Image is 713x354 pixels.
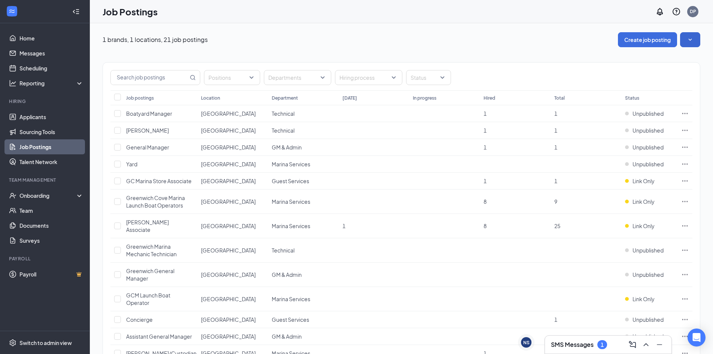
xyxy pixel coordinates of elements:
[551,341,594,349] h3: SMS Messages
[484,144,487,151] span: 1
[633,333,664,340] span: Unpublished
[126,219,169,233] span: [PERSON_NAME] Associate
[681,333,689,340] svg: Ellipses
[633,127,664,134] span: Unpublished
[640,339,652,351] button: ChevronUp
[268,263,339,287] td: GM & Admin
[126,292,170,306] span: GCM Launch Boat Operator
[268,214,339,238] td: Marina Services
[126,178,192,184] span: GC Marina Store Associate
[268,105,339,122] td: Technical
[103,36,208,44] p: 1 brands, 1 locations, 21 job postings
[554,316,557,323] span: 1
[268,173,339,190] td: Guest Services
[633,110,664,117] span: Unpublished
[554,127,557,134] span: 1
[672,7,681,16] svg: QuestionInfo
[9,177,82,183] div: Team Management
[9,339,16,347] svg: Settings
[272,110,295,117] span: Technical
[19,267,83,282] a: PayrollCrown
[681,110,689,117] svg: Ellipses
[653,339,665,351] button: Minimize
[197,122,268,139] td: Greenwich Marina
[681,143,689,151] svg: Ellipses
[9,79,16,87] svg: Analysis
[8,7,16,15] svg: WorkstreamLogo
[201,296,256,302] span: [GEOGRAPHIC_DATA]
[19,31,83,46] a: Home
[201,247,256,254] span: [GEOGRAPHIC_DATA]
[484,110,487,117] span: 1
[103,5,158,18] h1: Job Postings
[551,90,621,105] th: Total
[201,223,256,229] span: [GEOGRAPHIC_DATA]
[201,110,256,117] span: [GEOGRAPHIC_DATA]
[126,161,137,167] span: Yard
[409,90,480,105] th: In progress
[111,70,188,85] input: Search job postings
[272,161,310,167] span: Marina Services
[19,139,83,154] a: Job Postings
[633,316,664,323] span: Unpublished
[197,173,268,190] td: Greenwich Marina
[126,127,169,134] span: [PERSON_NAME]
[601,342,604,348] div: 1
[523,339,530,346] div: NS
[197,214,268,238] td: Greenwich Marina
[681,222,689,230] svg: Ellipses
[688,329,706,347] div: Open Intercom Messenger
[9,192,16,199] svg: UserCheck
[197,156,268,173] td: Greenwich Marina
[126,267,174,282] span: Greenwich General Manager
[197,287,268,311] td: Greenwich Marina
[201,178,256,184] span: [GEOGRAPHIC_DATA]
[268,287,339,311] td: Marina Services
[484,127,487,134] span: 1
[272,95,298,101] div: Department
[339,90,409,105] th: [DATE]
[126,95,154,101] div: Job postings
[19,79,84,87] div: Reporting
[272,198,310,205] span: Marina Services
[272,223,310,229] span: Marina Services
[190,75,196,81] svg: MagnifyingGlass
[554,223,560,229] span: 25
[681,160,689,168] svg: Ellipses
[621,90,677,105] th: Status
[633,160,664,168] span: Unpublished
[633,246,664,254] span: Unpublished
[268,122,339,139] td: Technical
[197,139,268,156] td: Greenwich Marina
[19,154,83,169] a: Talent Network
[642,340,650,349] svg: ChevronUp
[201,95,220,101] div: Location
[19,218,83,233] a: Documents
[480,90,551,105] th: Hired
[201,333,256,340] span: [GEOGRAPHIC_DATA]
[197,263,268,287] td: Greenwich Marina
[681,177,689,185] svg: Ellipses
[197,238,268,263] td: Greenwich Marina
[197,190,268,214] td: Greenwich Marina
[628,340,637,349] svg: ComposeMessage
[655,7,664,16] svg: Notifications
[201,127,256,134] span: [GEOGRAPHIC_DATA]
[126,243,177,257] span: Greenwich Marina Mechanic Technician
[272,144,302,151] span: GM & Admin
[19,233,83,248] a: Surveys
[126,316,153,323] span: Concierge
[681,198,689,205] svg: Ellipses
[681,127,689,134] svg: Ellipses
[633,295,655,303] span: Link Only
[197,105,268,122] td: Greenwich Marina
[272,333,302,340] span: GM & Admin
[681,295,689,303] svg: Ellipses
[19,192,77,199] div: Onboarding
[633,198,655,205] span: Link Only
[681,271,689,278] svg: Ellipses
[681,316,689,323] svg: Ellipses
[19,46,83,61] a: Messages
[268,190,339,214] td: Marina Services
[268,311,339,328] td: Guest Services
